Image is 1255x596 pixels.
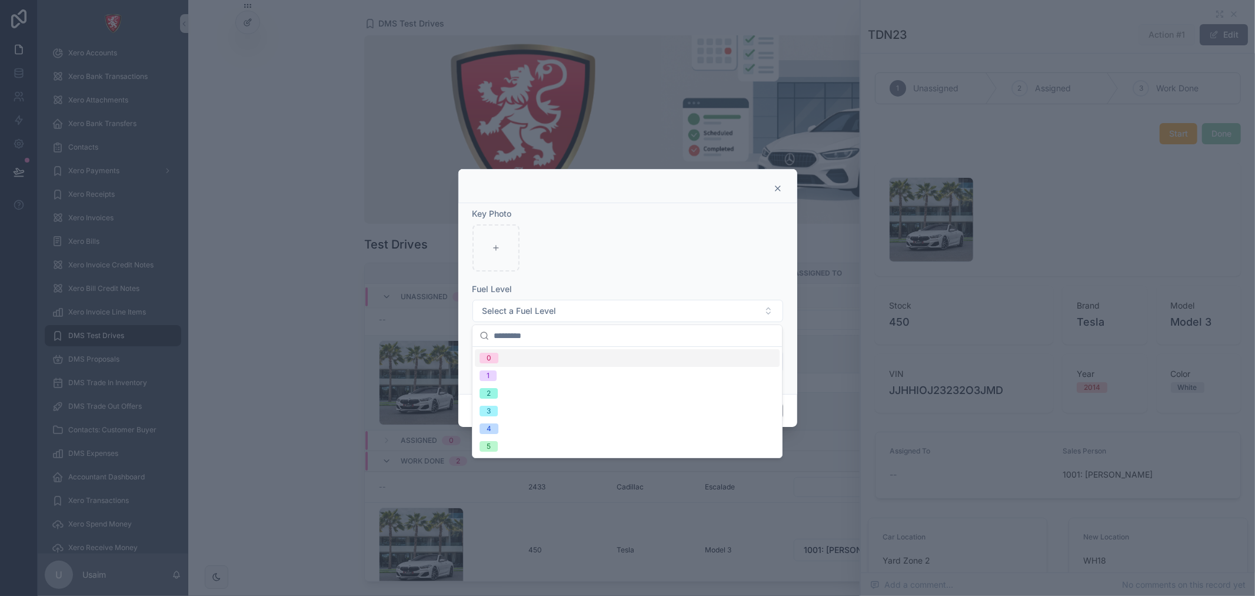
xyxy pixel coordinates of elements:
[487,388,491,399] div: 2
[487,406,491,416] div: 3
[487,441,491,452] div: 5
[487,370,490,381] div: 1
[487,353,491,363] div: 0
[472,300,783,322] button: Select Button
[472,347,782,458] div: Suggestions
[482,305,557,317] span: Select a Fuel Level
[487,423,491,434] div: 4
[472,208,512,218] span: Key Photo
[472,284,512,294] span: Fuel Level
